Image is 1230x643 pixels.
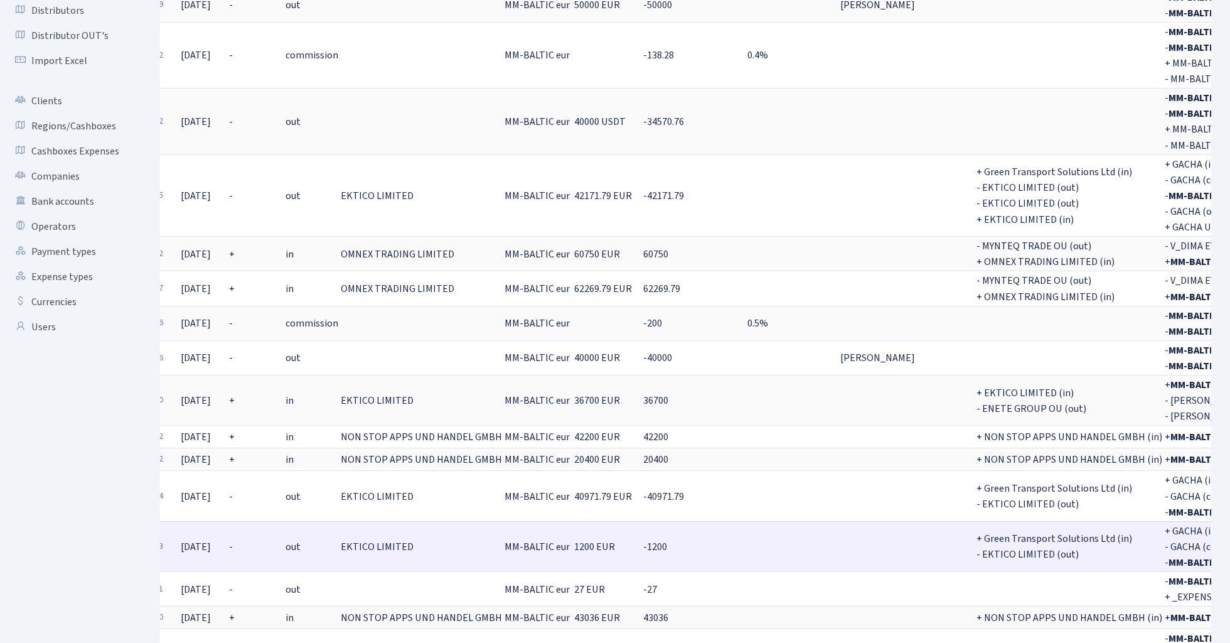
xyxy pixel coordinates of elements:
[181,490,211,504] span: [DATE]
[505,583,570,597] span: MM-BALTIC eur
[976,165,1132,226] span: + Green Transport Solutions Ltd (in) - EKTICO LIMITED (out) - EKTICO LIMITED (out) + EKTICO LIMIT...
[643,394,668,408] span: 36700
[229,247,235,261] span: +
[643,453,668,467] span: 20400
[574,247,620,261] span: 60750 EUR
[574,583,605,597] span: 27 EUR
[286,352,301,365] span: out
[976,274,1115,304] span: - MYNTEQ TRADE OU (out) + OMNEX TRADING LIMITED (in)
[976,482,1132,511] span: + Green Transport Solutions Ltd (in) - EKTICO LIMITED (out)
[286,431,294,445] span: in
[643,247,668,261] span: 60750
[6,239,132,264] a: Payment types
[181,453,211,467] span: [DATE]
[286,49,338,63] span: commission
[6,23,132,48] a: Distributor OUT's
[229,316,233,330] span: -
[286,583,301,597] span: out
[6,48,132,73] a: Import Excel
[840,352,915,365] span: [PERSON_NAME]
[505,115,570,129] span: MM-BALTIC eur
[643,540,667,554] span: -1200
[6,264,132,289] a: Expense types
[6,189,132,214] a: Bank accounts
[286,247,294,261] span: in
[976,532,1132,561] span: + Green Transport Solutions Ltd (in) - EKTICO LIMITED (out)
[643,115,684,129] span: -34570.76
[341,247,454,261] span: OMNEX TRADING LIMITED
[505,247,570,261] span: MM-BALTIC eur
[286,316,338,330] span: commission
[747,316,768,330] span: 0.5%
[286,611,294,625] span: in
[341,490,414,504] span: EKTICO LIMITED
[286,282,294,296] span: in
[505,189,570,203] span: MM-BALTIC eur
[181,394,211,408] span: [DATE]
[643,431,668,445] span: 42200
[6,89,132,114] a: Clients
[643,352,672,365] span: -40000
[505,316,570,330] span: MM-BALTIC eur
[747,49,768,63] span: 0.4%
[181,49,211,63] span: [DATE]
[574,611,620,625] span: 43036 EUR
[574,540,615,554] span: 1200 EUR
[341,394,414,408] span: EKTICO LIMITED
[229,611,235,625] span: +
[6,315,132,340] a: Users
[574,431,620,445] span: 42200 EUR
[229,189,233,203] span: -
[181,316,211,330] span: [DATE]
[505,611,570,625] span: MM-BALTIC eur
[643,49,674,63] span: -138.28
[181,115,211,129] span: [DATE]
[341,189,414,203] span: EKTICO LIMITED
[505,49,570,63] span: MM-BALTIC eur
[505,540,570,554] span: MM-BALTIC eur
[574,394,620,408] span: 36700 EUR
[6,214,132,239] a: Operators
[229,490,233,504] span: -
[181,352,211,365] span: [DATE]
[6,114,132,139] a: Regions/Cashboxes
[229,431,235,445] span: +
[181,611,211,625] span: [DATE]
[6,139,132,164] a: Cashboxes Expenses
[574,453,620,467] span: 20400 EUR
[505,352,570,365] span: MM-BALTIC eur
[574,490,632,504] span: 40971.79 EUR
[505,453,570,467] span: MM-BALTIC eur
[643,490,684,504] span: -40971.79
[229,540,233,554] span: -
[341,453,502,467] span: NON STOP APPS UND HANDEL GMBH
[976,431,1162,445] span: + NON STOP APPS UND HANDEL GMBH (in)
[505,431,570,445] span: MM-BALTIC eur
[505,394,570,408] span: MM-BALTIC eur
[643,611,668,625] span: 43036
[976,386,1086,416] span: + EKTICO LIMITED (in) - ENETE GROUP OU (out)
[229,49,233,63] span: -
[229,583,233,597] span: -
[286,490,301,504] span: out
[286,394,294,408] span: in
[181,282,211,296] span: [DATE]
[229,115,233,129] span: -
[6,289,132,315] a: Currencies
[181,431,211,445] span: [DATE]
[976,611,1162,625] span: + NON STOP APPS UND HANDEL GMBH (in)
[286,189,301,203] span: out
[976,453,1162,467] span: + NON STOP APPS UND HANDEL GMBH (in)
[574,282,632,296] span: 62269.79 EUR
[229,394,235,408] span: +
[341,282,454,296] span: OMNEX TRADING LIMITED
[286,453,294,467] span: in
[643,583,657,597] span: -27
[181,583,211,597] span: [DATE]
[976,239,1115,269] span: - MYNTEQ TRADE OU (out) + OMNEX TRADING LIMITED (in)
[341,431,502,445] span: NON STOP APPS UND HANDEL GMBH
[229,453,235,467] span: +
[643,189,684,203] span: -42171.79
[643,316,662,330] span: -200
[181,247,211,261] span: [DATE]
